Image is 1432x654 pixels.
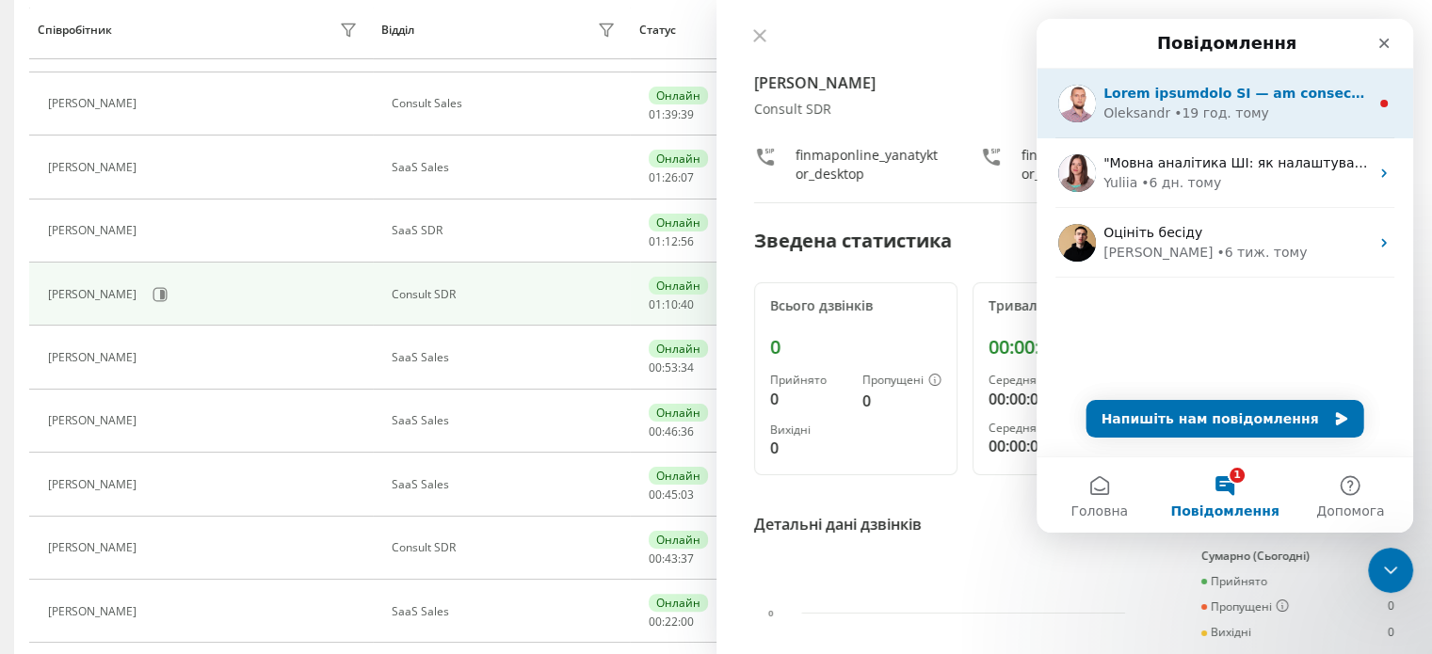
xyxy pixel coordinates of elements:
[649,488,694,502] div: : :
[649,404,708,422] div: Онлайн
[1388,626,1394,639] div: 0
[392,478,620,491] div: SaaS Sales
[639,24,676,37] div: Статус
[665,614,678,630] span: 22
[989,336,1160,359] div: 00:00:00
[681,359,694,375] span: 34
[649,467,708,485] div: Онлайн
[48,478,141,491] div: [PERSON_NAME]
[770,423,847,437] div: Вихідні
[681,296,694,312] span: 40
[649,277,708,295] div: Онлайн
[1037,19,1413,533] iframe: Intercom live chat
[48,351,141,364] div: [PERSON_NAME]
[681,233,694,249] span: 56
[392,414,620,427] div: SaaS Sales
[862,390,941,412] div: 0
[392,224,620,237] div: SaaS SDR
[665,423,678,439] span: 46
[48,414,141,427] div: [PERSON_NAME]
[392,605,620,618] div: SaaS Sales
[681,614,694,630] span: 00
[665,169,678,185] span: 26
[649,340,708,358] div: Онлайн
[649,233,662,249] span: 01
[681,169,694,185] span: 07
[1201,575,1267,588] div: Прийнято
[649,108,694,121] div: : :
[768,608,774,618] text: 0
[770,374,847,387] div: Прийнято
[665,233,678,249] span: 12
[649,594,708,612] div: Онлайн
[381,24,414,37] div: Відділ
[681,423,694,439] span: 36
[649,531,708,549] div: Онлайн
[649,615,694,629] div: : :
[392,161,620,174] div: SaaS Sales
[649,361,694,375] div: : :
[649,171,694,184] div: : :
[1388,599,1394,614] div: 0
[48,97,141,110] div: [PERSON_NAME]
[649,487,662,502] span: 00
[649,106,662,122] span: 01
[48,605,141,618] div: [PERSON_NAME]
[48,161,141,174] div: [PERSON_NAME]
[649,550,662,566] span: 00
[649,359,662,375] span: 00
[649,235,694,248] div: : :
[649,87,708,104] div: Онлайн
[649,614,662,630] span: 00
[665,550,678,566] span: 43
[754,102,1395,118] div: Consult SDR
[989,435,1160,457] div: 00:00:00
[392,541,620,554] div: Consult SDR
[1201,550,1394,563] div: Сумарно (Сьогодні)
[665,296,678,312] span: 10
[770,336,941,359] div: 0
[38,24,112,37] div: Співробітник
[770,437,847,459] div: 0
[754,72,1395,94] h4: [PERSON_NAME]
[392,351,620,364] div: SaaS Sales
[392,288,620,301] div: Consult SDR
[649,296,662,312] span: 01
[665,106,678,122] span: 39
[665,487,678,502] span: 45
[989,374,1160,387] div: Середня тривалість розмови
[649,214,708,231] div: Онлайн
[649,423,662,439] span: 00
[48,224,141,237] div: [PERSON_NAME]
[989,298,1160,314] div: Тривалість усіх дзвінків
[649,552,694,566] div: : :
[1201,599,1289,614] div: Пропущені
[649,150,708,167] div: Онлайн
[989,388,1160,410] div: 00:00:00
[862,374,941,389] div: Пропущені
[649,169,662,185] span: 01
[48,288,141,301] div: [PERSON_NAME]
[1022,146,1168,183] div: finmaponline_yanatyktor_mob
[770,298,941,314] div: Всього дзвінків
[770,388,847,410] div: 0
[1368,548,1413,593] iframe: Intercom live chat
[754,513,922,535] div: Детальні дані дзвінків
[681,550,694,566] span: 37
[796,146,942,183] div: finmaponline_yanatyktor_desktop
